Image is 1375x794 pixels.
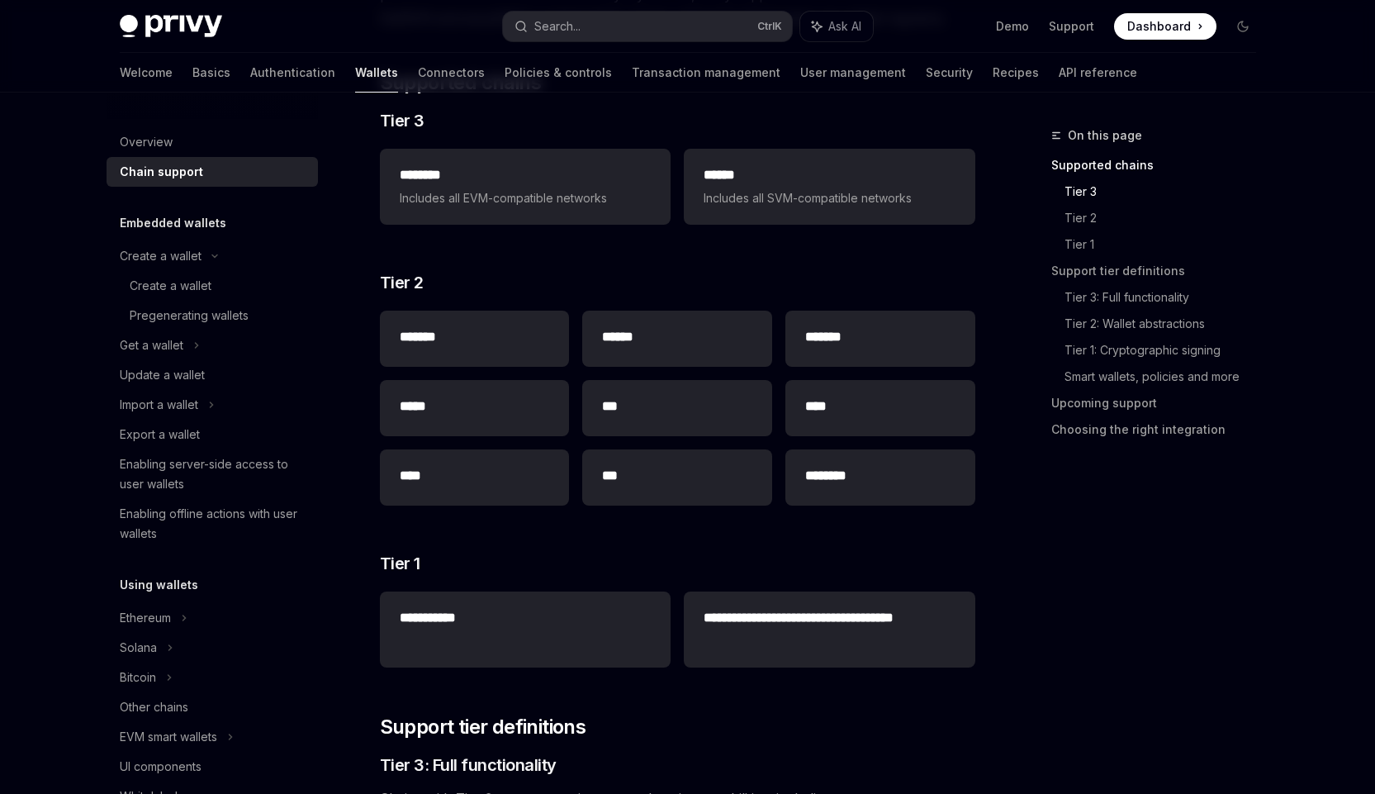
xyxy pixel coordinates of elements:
[107,499,318,549] a: Enabling offline actions with user wallets
[120,213,226,233] h5: Embedded wallets
[107,420,318,449] a: Export a wallet
[505,53,612,93] a: Policies & controls
[534,17,581,36] div: Search...
[107,271,318,301] a: Create a wallet
[250,53,335,93] a: Authentication
[1230,13,1256,40] button: Toggle dark mode
[130,276,211,296] div: Create a wallet
[120,504,308,544] div: Enabling offline actions with user wallets
[1064,311,1269,337] a: Tier 2: Wallet abstractions
[993,53,1039,93] a: Recipes
[355,53,398,93] a: Wallets
[120,608,171,628] div: Ethereum
[107,301,318,330] a: Pregenerating wallets
[418,53,485,93] a: Connectors
[107,360,318,390] a: Update a wallet
[1064,231,1269,258] a: Tier 1
[120,162,203,182] div: Chain support
[107,449,318,499] a: Enabling server-side access to user wallets
[380,149,671,225] a: **** ***Includes all EVM-compatible networks
[380,714,586,740] span: Support tier definitions
[380,552,420,575] span: Tier 1
[120,15,222,38] img: dark logo
[380,754,557,777] span: Tier 3: Full functionality
[192,53,230,93] a: Basics
[120,575,198,595] h5: Using wallets
[1068,126,1142,145] span: On this page
[120,53,173,93] a: Welcome
[120,638,157,658] div: Solana
[996,18,1029,35] a: Demo
[800,12,873,41] button: Ask AI
[828,18,861,35] span: Ask AI
[120,365,205,385] div: Update a wallet
[120,395,198,415] div: Import a wallet
[120,668,156,687] div: Bitcoin
[380,271,424,294] span: Tier 2
[757,20,782,33] span: Ctrl K
[1059,53,1137,93] a: API reference
[1064,205,1269,231] a: Tier 2
[1064,337,1269,364] a: Tier 1: Cryptographic signing
[704,188,955,208] span: Includes all SVM-compatible networks
[1064,364,1269,390] a: Smart wallets, policies and more
[120,727,217,747] div: EVM smart wallets
[1114,13,1216,40] a: Dashboard
[380,109,424,132] span: Tier 3
[120,335,183,355] div: Get a wallet
[107,157,318,187] a: Chain support
[130,306,249,326] div: Pregenerating wallets
[926,53,973,93] a: Security
[120,454,308,494] div: Enabling server-side access to user wallets
[1051,390,1269,416] a: Upcoming support
[107,127,318,157] a: Overview
[1051,152,1269,178] a: Supported chains
[800,53,906,93] a: User management
[1064,284,1269,311] a: Tier 3: Full functionality
[1051,258,1269,284] a: Support tier definitions
[503,12,792,41] button: Search...CtrlK
[120,425,200,445] div: Export a wallet
[1049,18,1094,35] a: Support
[684,149,974,225] a: **** *Includes all SVM-compatible networks
[1064,178,1269,205] a: Tier 3
[120,757,202,777] div: UI components
[120,132,173,152] div: Overview
[120,697,188,717] div: Other chains
[400,188,651,208] span: Includes all EVM-compatible networks
[107,752,318,782] a: UI components
[1051,416,1269,443] a: Choosing the right integration
[632,53,780,93] a: Transaction management
[1127,18,1191,35] span: Dashboard
[107,692,318,722] a: Other chains
[120,246,202,266] div: Create a wallet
